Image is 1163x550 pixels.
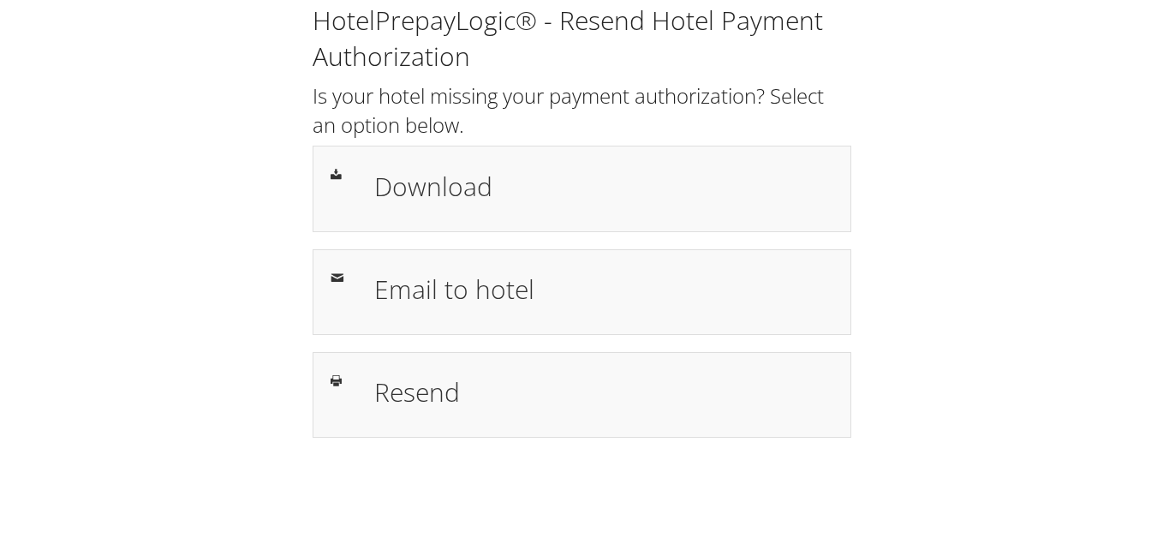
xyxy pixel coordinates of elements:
[374,167,833,206] h1: Download
[313,352,851,438] a: Resend
[313,249,851,335] a: Email to hotel
[313,3,851,75] h1: HotelPrepayLogic® - Resend Hotel Payment Authorization
[313,146,851,231] a: Download
[313,81,851,139] h2: Is your hotel missing your payment authorization? Select an option below.
[374,373,833,411] h1: Resend
[374,270,833,308] h1: Email to hotel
